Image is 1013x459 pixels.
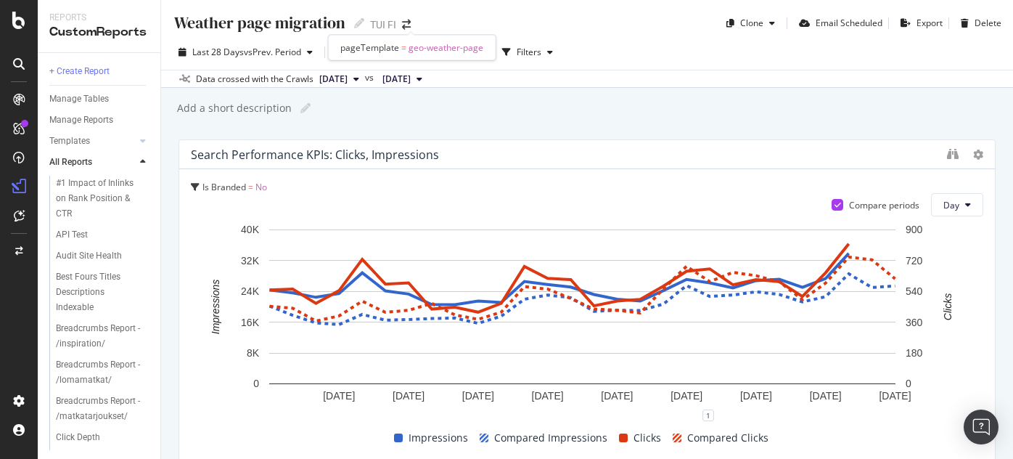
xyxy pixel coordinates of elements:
span: Compared Clicks [687,429,768,447]
span: 2025 Sep. 23rd [319,73,348,86]
div: Breadcrumbs Report - /lomamatkat/ [56,357,142,388]
div: Manage Reports [49,113,113,128]
div: Reports [49,12,149,24]
div: Filters [517,46,541,58]
span: Last 28 Days [192,46,244,58]
a: Breadcrumbs Report - /matkatarjoukset/ [56,394,150,424]
a: Audit Site Health [56,248,150,264]
text: Impressions [210,280,221,334]
span: geo-weather-page [409,41,483,54]
text: [DATE] [601,390,633,402]
span: Compared Impressions [494,429,607,447]
span: vs Prev. Period [244,46,301,58]
text: [DATE] [670,390,702,402]
div: Templates [49,134,90,149]
text: [DATE] [462,390,494,402]
a: Manage Tables [49,92,150,107]
button: Delete [955,12,1001,35]
button: Export [895,12,943,35]
text: [DATE] [323,390,355,402]
div: Weather page migration [173,12,345,34]
text: 900 [906,224,923,236]
div: Compare periods [849,199,919,211]
button: Day [931,193,983,216]
a: Breadcrumbs Report - /inspiration/ [56,321,150,352]
span: = [401,41,406,54]
text: 540 [906,285,923,297]
div: Export [916,17,943,29]
div: API Test [56,227,88,243]
button: [DATE] [377,70,428,88]
div: #1 Impact of Inlinks on Rank Position & CTR [56,176,143,222]
div: Breadcrumbs Report - /inspiration/ [56,321,141,352]
text: 24K [241,285,260,297]
a: Templates [49,134,136,149]
a: Breadcrumbs Report - /lomamatkat/ [56,357,150,388]
div: Email Scheduled [816,17,882,29]
div: CustomReports [49,24,149,41]
a: All Reports [49,155,136,170]
div: Click Depth [56,430,100,445]
svg: A chart. [191,222,974,415]
div: binoculars [947,148,959,160]
span: Clicks [633,429,661,447]
text: 720 [906,255,923,267]
div: Data crossed with the Crawls [196,73,313,86]
button: Email Scheduled [793,12,882,35]
a: #1 Impact of Inlinks on Rank Position & CTR [56,176,150,222]
span: = [248,181,253,193]
span: Day [943,199,959,211]
text: 40K [241,224,260,236]
text: 32K [241,255,260,267]
div: Add a short description [176,101,292,115]
text: 180 [906,347,923,359]
text: 0 [253,378,259,390]
button: Filters [496,41,559,64]
text: [DATE] [393,390,425,402]
text: [DATE] [879,390,911,402]
span: No [255,181,267,193]
div: TUI FI [370,17,396,32]
div: Delete [975,17,1001,29]
a: Click Depth [56,430,150,445]
div: Best Fours Titles Descriptions Indexable [56,269,142,315]
text: 8K [247,347,260,359]
text: [DATE] [740,390,772,402]
a: + Create Report [49,64,150,79]
div: Clone [740,17,763,29]
span: Impressions [409,429,468,447]
div: Audit Site Health [56,248,122,264]
text: 360 [906,317,923,328]
button: Clone [721,12,781,35]
text: 16K [241,317,260,328]
text: 0 [906,378,911,390]
text: [DATE] [810,390,842,402]
div: Breadcrumbs Report - /matkatarjoukset/ [56,394,142,424]
div: Search Performance KPIs: Clicks, Impressions [191,147,439,162]
i: Edit report name [354,18,364,28]
div: Manage Tables [49,92,109,107]
span: 2025 Aug. 12th [382,73,411,86]
button: Last 28 DaysvsPrev. Period [173,41,319,64]
a: Best Fours Titles Descriptions Indexable [56,269,150,315]
div: Open Intercom Messenger [964,410,998,444]
span: vs [365,71,377,84]
div: + Create Report [49,64,110,79]
span: Is Branded [202,181,246,193]
text: [DATE] [532,390,564,402]
text: Clicks [942,293,953,320]
i: Edit report name [300,103,311,113]
a: Manage Reports [49,113,150,128]
div: arrow-right-arrow-left [402,20,411,30]
span: pageTemplate [340,41,399,54]
a: API Test [56,227,150,243]
div: 1 [702,410,714,421]
button: [DATE] [313,70,365,88]
div: All Reports [49,155,92,170]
